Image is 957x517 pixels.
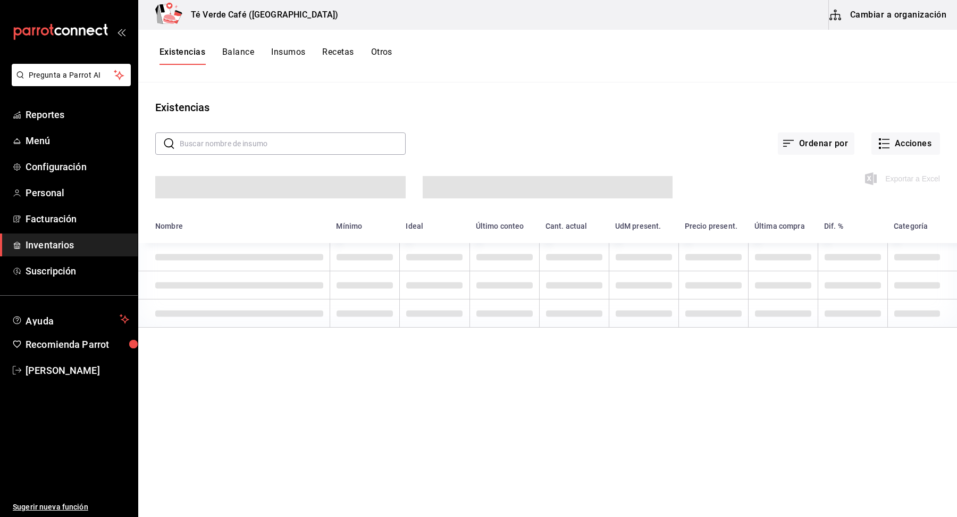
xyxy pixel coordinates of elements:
button: Insumos [271,47,305,65]
input: Buscar nombre de insumo [180,133,406,154]
div: Existencias [155,99,209,115]
div: Mínimo [336,222,362,230]
div: UdM present. [615,222,661,230]
span: Menú [26,134,129,148]
button: open_drawer_menu [117,28,125,36]
span: Facturación [26,212,129,226]
span: Pregunta a Parrot AI [29,70,114,81]
span: [PERSON_NAME] [26,363,129,378]
button: Pregunta a Parrot AI [12,64,131,86]
button: Acciones [871,132,940,155]
div: Último conteo [476,222,524,230]
div: Nombre [155,222,183,230]
span: Sugerir nueva función [13,502,129,513]
span: Reportes [26,107,129,122]
div: Cant. actual [545,222,587,230]
span: Recomienda Parrot [26,337,129,352]
span: Configuración [26,160,129,174]
h3: Té Verde Café ([GEOGRAPHIC_DATA]) [182,9,338,21]
div: Dif. % [824,222,843,230]
div: Precio present. [685,222,737,230]
div: Ideal [406,222,423,230]
div: Última compra [754,222,805,230]
span: Suscripción [26,264,129,278]
a: Pregunta a Parrot AI [7,77,131,88]
button: Recetas [322,47,354,65]
button: Balance [222,47,254,65]
span: Ayuda [26,313,115,326]
div: Categoría [894,222,928,230]
span: Inventarios [26,238,129,252]
button: Otros [371,47,392,65]
span: Personal [26,186,129,200]
button: Ordenar por [778,132,854,155]
div: navigation tabs [159,47,392,65]
button: Existencias [159,47,205,65]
